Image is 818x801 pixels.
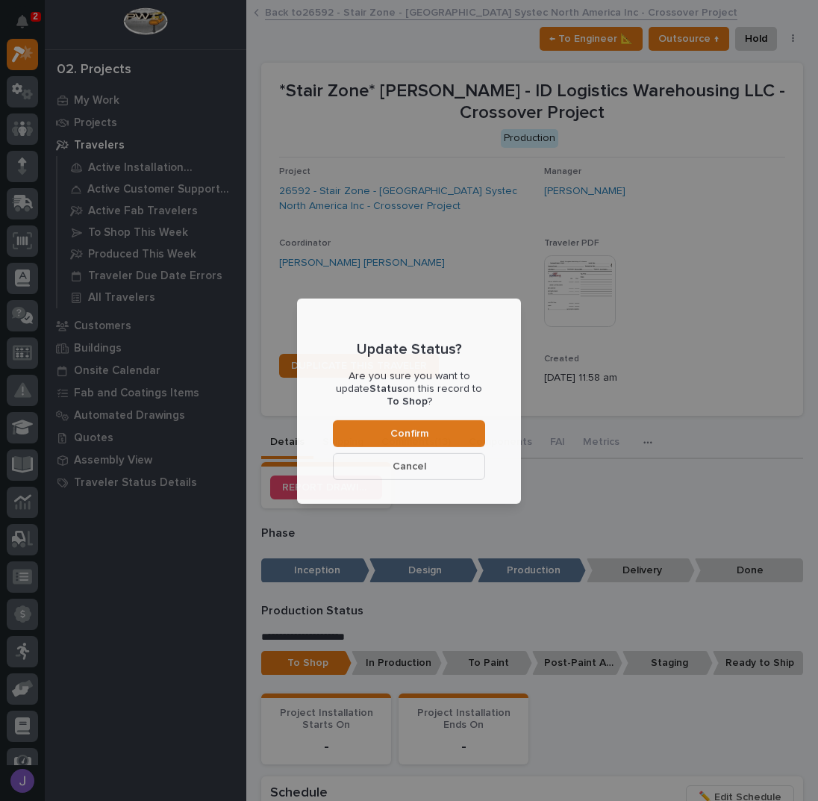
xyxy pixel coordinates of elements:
b: To Shop [387,396,428,407]
b: Status [369,384,402,394]
button: Confirm [333,420,485,447]
p: Are you sure you want to update on this record to ? [333,370,485,408]
span: Confirm [390,426,428,440]
span: Cancel [393,459,426,473]
button: Cancel [333,453,485,480]
p: Update Status? [357,340,462,358]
